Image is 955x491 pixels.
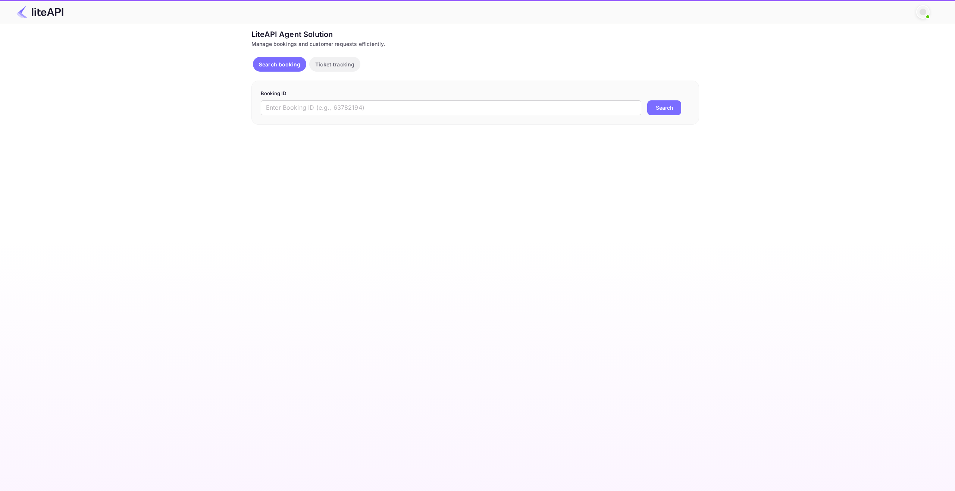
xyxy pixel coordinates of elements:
p: Ticket tracking [315,60,354,68]
div: Manage bookings and customer requests efficiently. [251,40,699,48]
input: Enter Booking ID (e.g., 63782194) [261,100,641,115]
p: Search booking [259,60,300,68]
button: Search [647,100,681,115]
div: LiteAPI Agent Solution [251,29,699,40]
img: LiteAPI Logo [16,6,63,18]
p: Booking ID [261,90,690,97]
